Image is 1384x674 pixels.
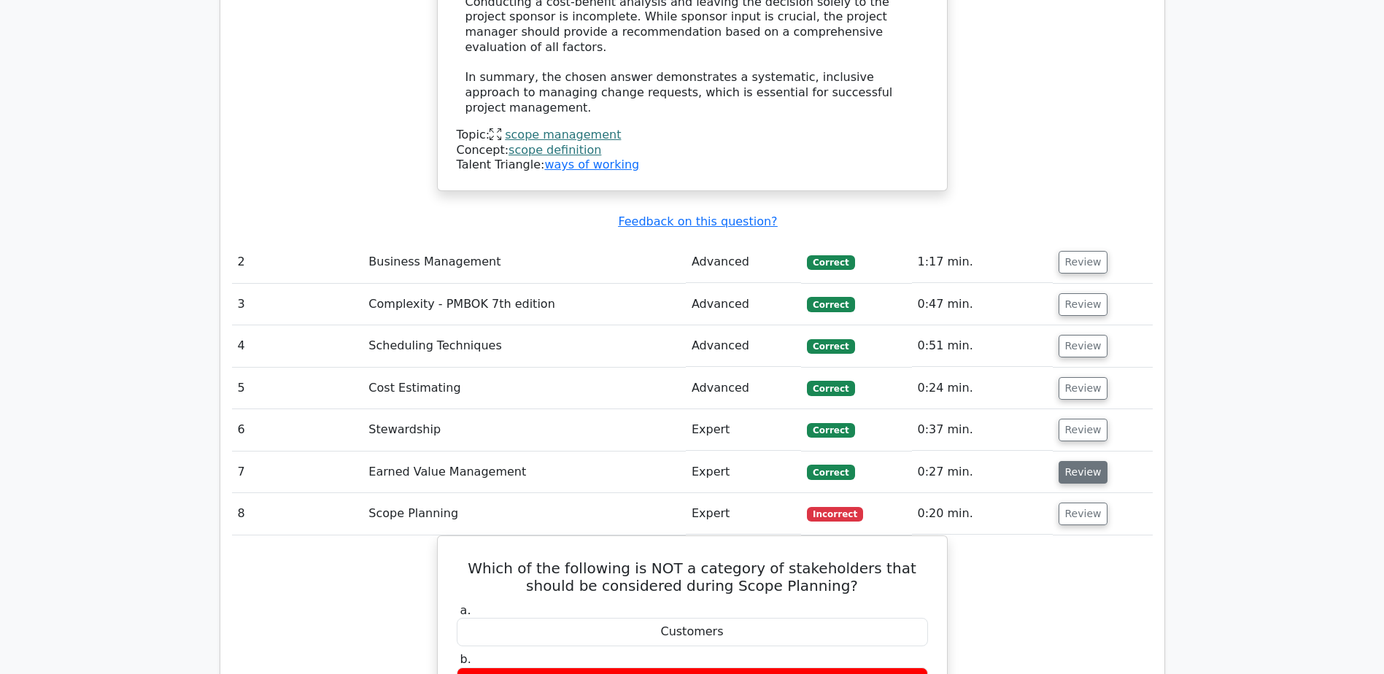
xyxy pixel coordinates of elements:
td: 8 [232,493,363,535]
a: scope management [505,128,621,142]
div: Customers [457,618,928,646]
span: Correct [807,339,854,354]
td: Earned Value Management [363,452,686,493]
td: Expert [686,452,801,493]
td: Stewardship [363,409,686,451]
td: Expert [686,493,801,535]
h5: Which of the following is NOT a category of stakeholders that should be considered during Scope P... [455,559,929,594]
span: Correct [807,255,854,270]
td: Scope Planning [363,493,686,535]
button: Review [1059,419,1108,441]
button: Review [1059,335,1108,357]
button: Review [1059,251,1108,274]
span: a. [460,603,471,617]
td: Advanced [686,241,801,283]
td: Scheduling Techniques [363,325,686,367]
span: Correct [807,423,854,438]
button: Review [1059,461,1108,484]
span: Correct [807,465,854,479]
div: Concept: [457,143,928,158]
td: 6 [232,409,363,451]
td: 2 [232,241,363,283]
td: 1:17 min. [912,241,1053,283]
button: Review [1059,503,1108,525]
button: Review [1059,377,1108,400]
td: Cost Estimating [363,368,686,409]
td: Expert [686,409,801,451]
td: 0:24 min. [912,368,1053,409]
a: ways of working [544,158,639,171]
td: 0:27 min. [912,452,1053,493]
span: Correct [807,381,854,395]
td: 5 [232,368,363,409]
td: 7 [232,452,363,493]
td: Advanced [686,325,801,367]
a: Feedback on this question? [618,214,777,228]
td: 0:20 min. [912,493,1053,535]
div: Talent Triangle: [457,128,928,173]
span: Incorrect [807,507,863,522]
td: Advanced [686,284,801,325]
td: 0:47 min. [912,284,1053,325]
a: scope definition [509,143,601,157]
span: b. [460,652,471,666]
td: Advanced [686,368,801,409]
td: Business Management [363,241,686,283]
td: 3 [232,284,363,325]
td: 0:51 min. [912,325,1053,367]
div: Topic: [457,128,928,143]
td: 0:37 min. [912,409,1053,451]
td: Complexity - PMBOK 7th edition [363,284,686,325]
td: 4 [232,325,363,367]
button: Review [1059,293,1108,316]
span: Correct [807,297,854,311]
